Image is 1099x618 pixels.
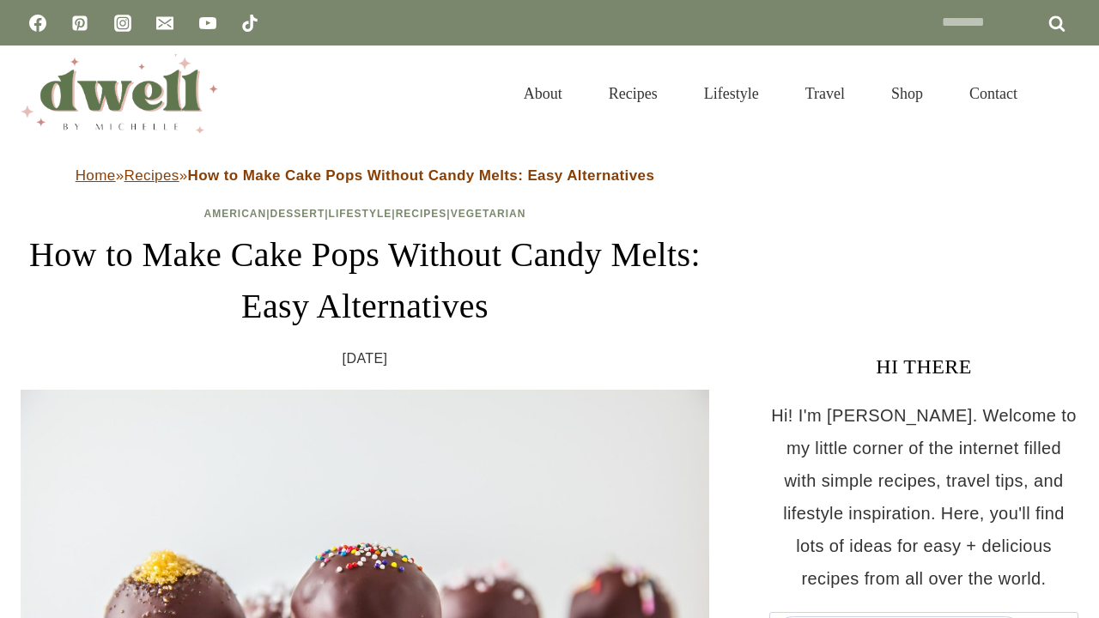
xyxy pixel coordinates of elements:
[204,208,526,220] span: | | | |
[681,64,782,124] a: Lifestyle
[782,64,868,124] a: Travel
[769,399,1078,595] p: Hi! I'm [PERSON_NAME]. Welcome to my little corner of the internet filled with simple recipes, tr...
[21,6,55,40] a: Facebook
[769,351,1078,382] h3: HI THERE
[586,64,681,124] a: Recipes
[233,6,267,40] a: TikTok
[148,6,182,40] a: Email
[329,208,392,220] a: Lifestyle
[21,54,218,133] img: DWELL by michelle
[106,6,140,40] a: Instagram
[270,208,325,220] a: Dessert
[191,6,225,40] a: YouTube
[63,6,97,40] a: Pinterest
[124,167,179,184] a: Recipes
[501,64,1041,124] nav: Primary Navigation
[868,64,946,124] a: Shop
[501,64,586,124] a: About
[343,346,388,372] time: [DATE]
[1049,79,1078,108] button: View Search Form
[76,167,655,184] span: » »
[21,229,709,332] h1: How to Make Cake Pops Without Candy Melts: Easy Alternatives
[204,208,267,220] a: American
[946,64,1041,124] a: Contact
[396,208,447,220] a: Recipes
[188,167,655,184] strong: How to Make Cake Pops Without Candy Melts: Easy Alternatives
[76,167,116,184] a: Home
[451,208,526,220] a: Vegetarian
